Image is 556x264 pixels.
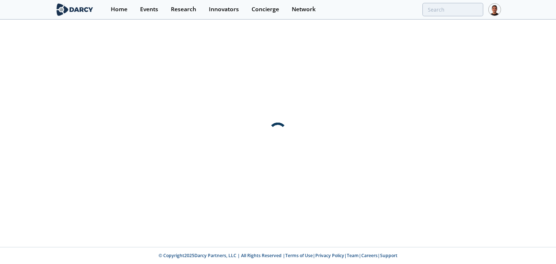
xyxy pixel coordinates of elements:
input: Advanced Search [422,3,483,16]
img: Profile [488,3,501,16]
div: Home [111,7,127,12]
a: Team [347,252,359,259]
a: Privacy Policy [315,252,344,259]
a: Terms of Use [285,252,313,259]
div: Concierge [252,7,279,12]
div: Network [292,7,316,12]
p: © Copyright 2025 Darcy Partners, LLC | All Rights Reserved | | | | | [10,252,546,259]
a: Support [380,252,397,259]
div: Research [171,7,196,12]
div: Innovators [209,7,239,12]
div: Events [140,7,158,12]
img: logo-wide.svg [55,3,94,16]
a: Careers [361,252,378,259]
